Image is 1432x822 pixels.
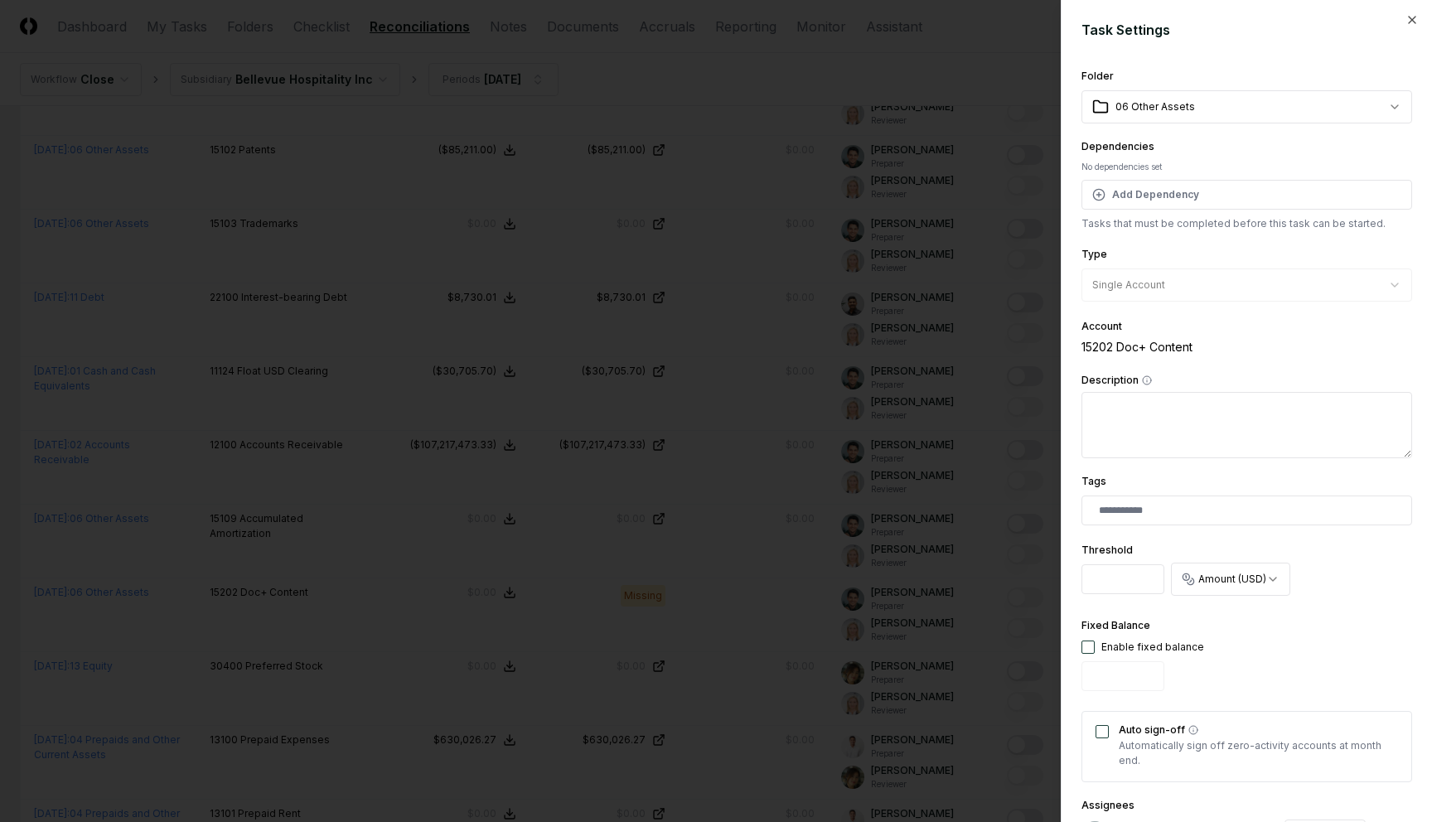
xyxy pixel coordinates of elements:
[1081,140,1154,152] label: Dependencies
[1101,640,1204,655] div: Enable fixed balance
[1081,20,1412,40] h2: Task Settings
[1081,180,1412,210] button: Add Dependency
[1081,619,1150,631] label: Fixed Balance
[1081,799,1134,811] label: Assignees
[1188,725,1198,735] button: Auto sign-off
[1081,216,1412,231] p: Tasks that must be completed before this task can be started.
[1081,338,1412,355] div: 15202 Doc+ Content
[1119,738,1398,768] p: Automatically sign off zero-activity accounts at month end.
[1081,70,1114,82] label: Folder
[1081,375,1412,385] label: Description
[1081,161,1412,173] div: No dependencies set
[1081,544,1133,556] label: Threshold
[1081,475,1106,487] label: Tags
[1081,248,1107,260] label: Type
[1119,725,1398,735] label: Auto sign-off
[1142,375,1152,385] button: Description
[1081,322,1412,331] div: Account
